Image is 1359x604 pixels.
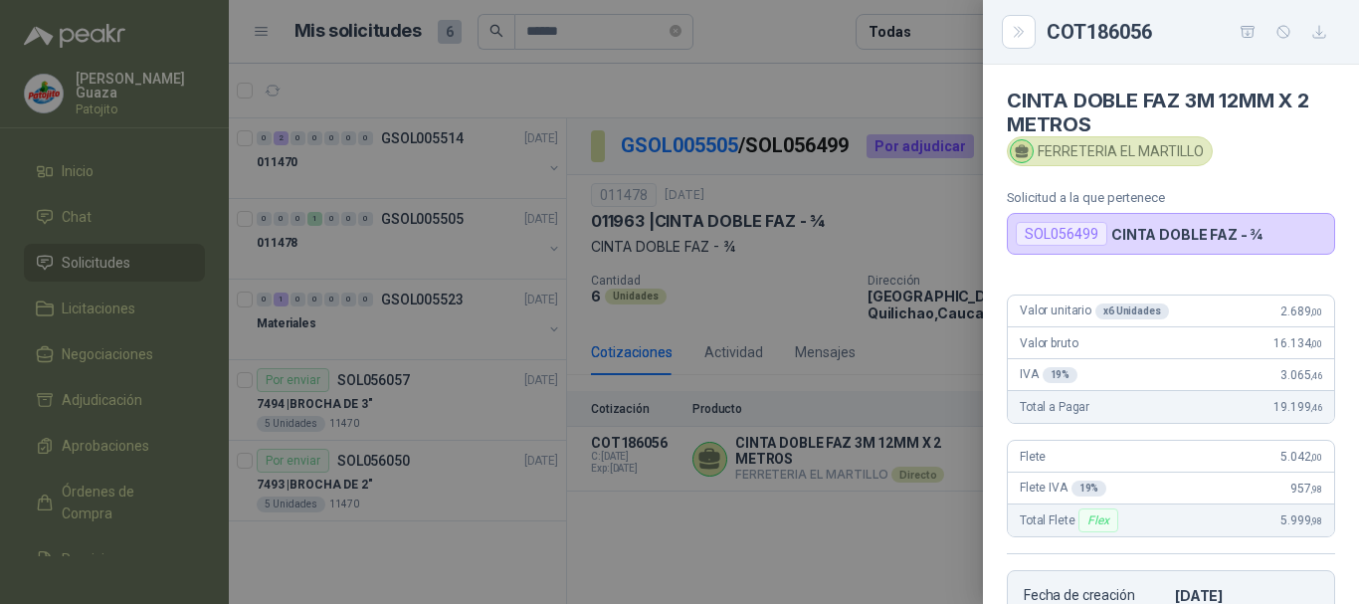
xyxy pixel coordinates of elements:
[1310,306,1322,317] span: ,00
[1175,587,1318,604] p: [DATE]
[1020,400,1089,414] span: Total a Pagar
[1020,336,1077,350] span: Valor bruto
[1273,336,1322,350] span: 16.134
[1020,450,1046,464] span: Flete
[1043,367,1078,383] div: 19 %
[1290,482,1322,496] span: 957
[1310,452,1322,463] span: ,00
[1016,222,1107,246] div: SOL056499
[1020,481,1106,497] span: Flete IVA
[1280,513,1322,527] span: 5.999
[1280,304,1322,318] span: 2.689
[1310,338,1322,349] span: ,00
[1078,508,1117,532] div: Flex
[1280,450,1322,464] span: 5.042
[1071,481,1107,497] div: 19 %
[1020,303,1169,319] span: Valor unitario
[1007,136,1213,166] div: FERRETERIA EL MARTILLO
[1007,20,1031,44] button: Close
[1273,400,1322,414] span: 19.199
[1007,89,1335,136] h4: CINTA DOBLE FAZ 3M 12MM X 2 METROS
[1310,515,1322,526] span: ,98
[1310,484,1322,495] span: ,98
[1111,226,1262,243] p: CINTA DOBLE FAZ - ¾
[1280,368,1322,382] span: 3.065
[1020,367,1077,383] span: IVA
[1310,402,1322,413] span: ,46
[1095,303,1169,319] div: x 6 Unidades
[1310,370,1322,381] span: ,46
[1020,508,1122,532] span: Total Flete
[1024,587,1167,604] p: Fecha de creación
[1047,16,1335,48] div: COT186056
[1007,190,1335,205] p: Solicitud a la que pertenece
